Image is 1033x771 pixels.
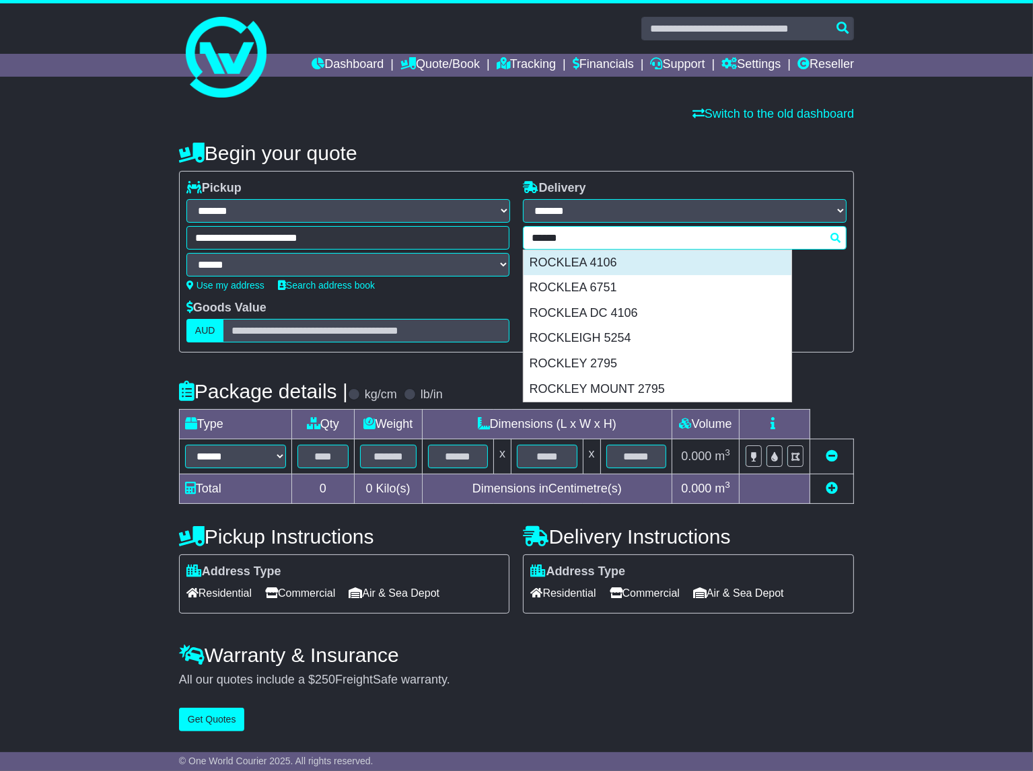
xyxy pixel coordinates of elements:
span: Residential [530,583,596,603]
a: Quote/Book [400,54,480,77]
span: © One World Courier 2025. All rights reserved. [179,756,373,766]
a: Support [651,54,705,77]
a: Tracking [497,54,556,77]
h4: Warranty & Insurance [179,644,854,666]
a: Settings [721,54,781,77]
span: Commercial [610,583,680,603]
td: Weight [354,410,422,439]
button: Get Quotes [179,708,245,731]
span: 0.000 [681,449,711,463]
a: Use my address [186,280,264,291]
div: All our quotes include a $ FreightSafe warranty. [179,673,854,688]
span: Commercial [265,583,335,603]
div: ROCKLEIGH 5254 [524,326,791,351]
td: Type [179,410,291,439]
label: kg/cm [365,388,397,402]
td: Qty [291,410,354,439]
sup: 3 [725,480,730,490]
span: 0.000 [681,482,711,495]
a: Search address book [278,280,375,291]
td: Volume [672,410,740,439]
label: Address Type [530,564,625,579]
typeahead: Please provide city [523,226,847,250]
span: 0 [366,482,373,495]
h4: Pickup Instructions [179,525,510,548]
div: ROCKLEY 2795 [524,351,791,377]
sup: 3 [725,447,730,457]
span: Residential [186,583,252,603]
h4: Begin your quote [179,142,854,164]
div: ROCKLEY MOUNT 2795 [524,377,791,402]
label: Delivery [523,181,585,196]
div: ROCKLEA 6751 [524,275,791,301]
label: lb/in [421,388,443,402]
span: m [715,482,730,495]
a: Reseller [797,54,854,77]
td: x [583,439,600,474]
h4: Delivery Instructions [523,525,854,548]
div: ROCKLEA 4106 [524,250,791,276]
label: AUD [186,319,224,342]
td: Dimensions in Centimetre(s) [422,474,672,504]
label: Address Type [186,564,281,579]
a: Add new item [826,482,838,495]
div: ROCKLEA DC 4106 [524,301,791,326]
a: Switch to the old dashboard [692,107,854,120]
a: Remove this item [826,449,838,463]
label: Goods Value [186,301,266,316]
td: Total [179,474,291,504]
span: 250 [315,673,335,686]
td: Kilo(s) [354,474,422,504]
span: m [715,449,730,463]
h4: Package details | [179,380,348,402]
span: Air & Sea Depot [693,583,784,603]
span: Air & Sea Depot [349,583,439,603]
a: Dashboard [312,54,384,77]
label: Pickup [186,181,242,196]
td: Dimensions (L x W x H) [422,410,672,439]
td: 0 [291,474,354,504]
td: x [494,439,511,474]
a: Financials [573,54,634,77]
